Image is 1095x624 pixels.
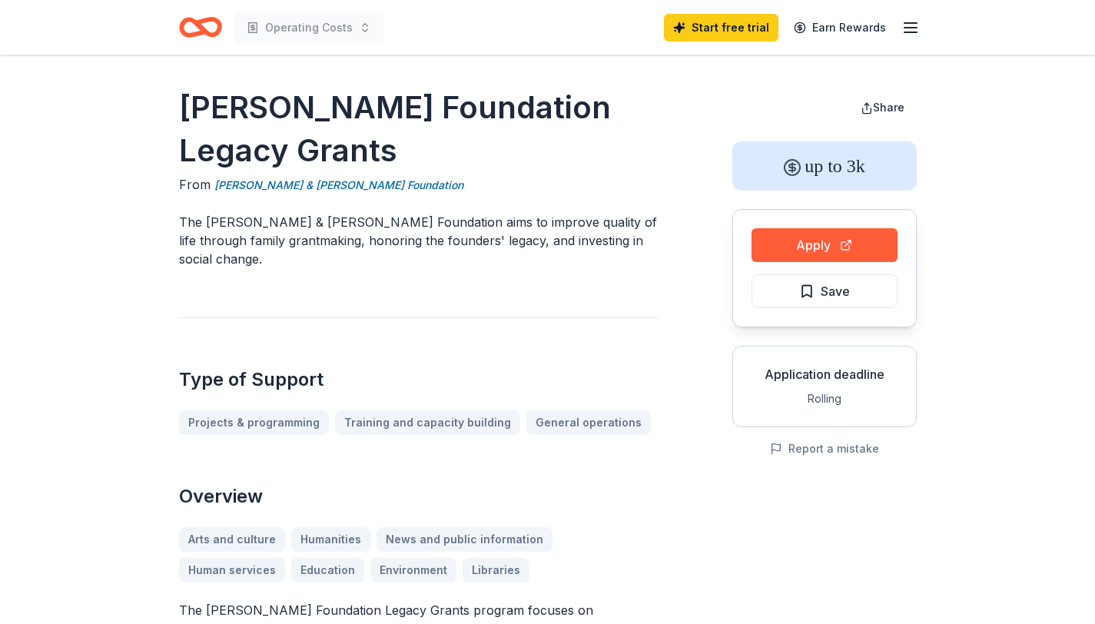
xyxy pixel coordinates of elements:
h2: Overview [179,484,659,509]
div: From [179,175,659,194]
div: up to 3k [732,141,917,191]
div: Rolling [745,390,904,408]
button: Save [752,274,898,308]
p: The [PERSON_NAME] & [PERSON_NAME] Foundation aims to improve quality of life through family grant... [179,213,659,268]
a: Home [179,9,222,45]
a: Projects & programming [179,410,329,435]
a: Start free trial [664,14,778,41]
h1: [PERSON_NAME] Foundation Legacy Grants [179,86,659,172]
span: Operating Costs [265,18,353,37]
button: Share [848,92,917,123]
div: Application deadline [745,365,904,383]
a: General operations [526,410,651,435]
span: Save [821,281,850,301]
button: Report a mistake [770,440,879,458]
button: Operating Costs [234,12,383,43]
button: Apply [752,228,898,262]
span: Share [873,101,904,114]
h2: Type of Support [179,367,659,392]
a: Training and capacity building [335,410,520,435]
a: Earn Rewards [785,14,895,41]
a: [PERSON_NAME] & [PERSON_NAME] Foundation [214,176,463,194]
